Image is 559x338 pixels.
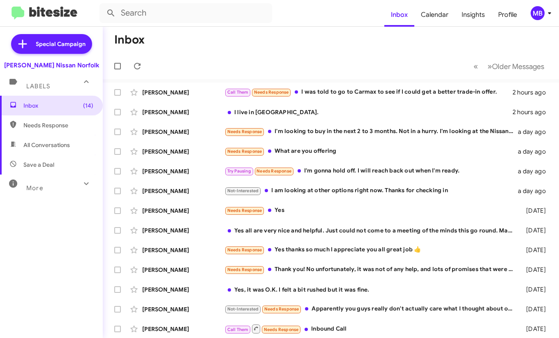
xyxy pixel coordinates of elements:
div: [DATE] [518,285,553,294]
div: Apparently you guys really don't actually care what I thought about our visit. Guess I was expect... [224,304,518,314]
div: MB [531,6,545,20]
span: Needs Response [227,149,262,154]
div: [DATE] [518,325,553,333]
nav: Page navigation example [469,58,549,75]
div: [DATE] [518,226,553,235]
div: [PERSON_NAME] [142,207,224,215]
span: Try Pausing [227,168,251,174]
span: Needs Response [254,90,289,95]
span: Needs Response [227,129,262,134]
div: [PERSON_NAME] [142,88,224,97]
div: [PERSON_NAME] [142,128,224,136]
div: [PERSON_NAME] [142,147,224,156]
div: [DATE] [518,207,553,215]
div: [PERSON_NAME] [142,108,224,116]
input: Search [99,3,272,23]
div: I'm gonna hold off. I will reach back out when I'm ready. [224,166,518,176]
span: Not-Interested [227,188,259,193]
div: 2 hours ago [513,88,552,97]
span: Labels [26,83,50,90]
div: I'm looking to buy in the next 2 to 3 months. Not in a hurry. I'm looking at the Nissan and Linco... [224,127,518,136]
span: (14) [83,101,93,110]
div: [PERSON_NAME] Nissan Norfolk [4,61,99,69]
span: More [26,184,43,192]
a: Insights [455,3,492,27]
div: 2 hours ago [513,108,552,116]
div: Inbound Call [224,324,518,334]
div: a day ago [518,147,553,156]
span: Needs Response [264,327,299,332]
div: Thank you! No unfortunately, it was not of any help, and lots of promises that were broken [224,265,518,274]
a: Calendar [414,3,455,27]
span: Not-Interested [227,306,259,312]
div: [PERSON_NAME] [142,167,224,175]
span: Needs Response [227,208,262,213]
a: Special Campaign [11,34,92,54]
div: a day ago [518,187,553,195]
span: Needs Response [23,121,93,129]
span: Needs Response [227,267,262,272]
button: Next [483,58,549,75]
div: [PERSON_NAME] [142,305,224,313]
div: [PERSON_NAME] [142,285,224,294]
span: Call Them [227,327,249,332]
span: Needs Response [256,168,291,174]
div: [DATE] [518,305,553,313]
a: Profile [492,3,524,27]
div: Yes thanks so much I appreciate you all great job 👍 [224,245,518,255]
a: Inbox [384,3,414,27]
span: Save a Deal [23,161,54,169]
div: I live in [GEOGRAPHIC_DATA]. [224,108,513,116]
div: What are you offering [224,147,518,156]
div: [PERSON_NAME] [142,266,224,274]
span: Older Messages [492,62,544,71]
div: I was told to go to Carmax to see if I could get a better trade-in offer. [224,87,513,97]
div: [PERSON_NAME] [142,325,224,333]
span: All Conversations [23,141,70,149]
span: Call Them [227,90,249,95]
button: MB [524,6,550,20]
span: Needs Response [264,306,299,312]
div: [DATE] [518,266,553,274]
div: I am looking at other options right now. Thanks for checking in [224,186,518,195]
span: Special Campaign [36,40,85,48]
span: Needs Response [227,247,262,253]
div: Yes [224,206,518,215]
div: [DATE] [518,246,553,254]
h1: Inbox [114,33,145,46]
div: [PERSON_NAME] [142,187,224,195]
div: [PERSON_NAME] [142,226,224,235]
span: » [487,61,492,71]
div: a day ago [518,167,553,175]
div: Yes, it was O.K. I felt a bit rushed but it was fine. [224,285,518,294]
div: [PERSON_NAME] [142,246,224,254]
div: a day ago [518,128,553,136]
button: Previous [469,58,483,75]
span: Inbox [23,101,93,110]
span: « [474,61,478,71]
div: Yes all are very nice and helpful. Just could not come to a meeting of the minds this go round. M... [224,226,518,235]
